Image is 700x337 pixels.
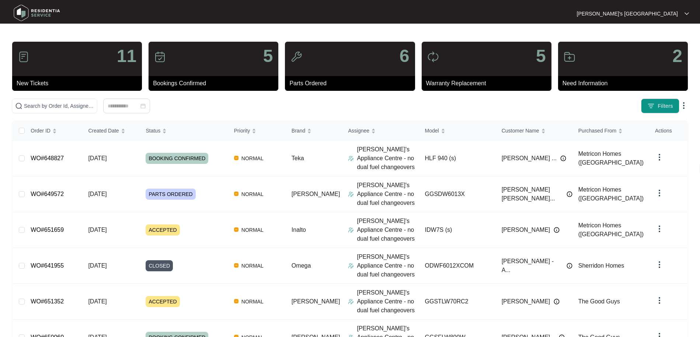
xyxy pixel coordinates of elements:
[348,299,354,305] img: Assigner Icon
[564,51,575,63] img: icon
[286,121,342,141] th: Brand
[578,151,644,166] span: Metricon Homes ([GEOGRAPHIC_DATA])
[400,47,410,65] p: 6
[238,190,267,199] span: NORMAL
[290,51,302,63] img: icon
[234,263,238,268] img: Vercel Logo
[578,222,644,237] span: Metricon Homes ([GEOGRAPHIC_DATA])
[655,224,664,233] img: dropdown arrow
[289,79,415,88] p: Parts Ordered
[655,189,664,197] img: dropdown arrow
[238,226,267,234] span: NORMAL
[88,191,107,197] span: [DATE]
[342,121,419,141] th: Assignee
[25,121,82,141] th: Order ID
[578,127,616,135] span: Purchased From
[146,153,208,164] span: BOOKING CONFIRMED
[357,217,419,243] p: [PERSON_NAME]'s Appliance Centre - no dual fuel changeovers
[263,47,273,65] p: 5
[348,127,369,135] span: Assignee
[146,296,180,307] span: ACCEPTED
[502,185,563,203] span: [PERSON_NAME] [PERSON_NAME]...
[357,252,419,279] p: [PERSON_NAME]'s Appliance Centre - no dual fuel changeovers
[563,79,688,88] p: Need Information
[88,298,107,305] span: [DATE]
[31,127,51,135] span: Order ID
[292,298,340,305] span: [PERSON_NAME]
[357,288,419,315] p: [PERSON_NAME]'s Appliance Centre - no dual fuel changeovers
[117,47,136,65] p: 11
[292,262,311,269] span: Omega
[153,79,278,88] p: Bookings Confirmed
[536,47,546,65] p: 5
[146,127,160,135] span: Status
[146,224,180,235] span: ACCEPTED
[655,153,664,162] img: dropdown arrow
[24,102,94,110] input: Search by Order Id, Assignee Name, Customer Name, Brand and Model
[672,47,682,65] p: 2
[425,127,439,135] span: Model
[154,51,166,63] img: icon
[419,176,496,212] td: GGSDW6013X
[357,181,419,207] p: [PERSON_NAME]'s Appliance Centre - no dual fuel changeovers
[502,257,563,275] span: [PERSON_NAME] - A...
[502,297,550,306] span: [PERSON_NAME]
[11,2,63,24] img: residentia service logo
[502,226,550,234] span: [PERSON_NAME]
[17,79,142,88] p: New Tickets
[31,262,64,269] a: WO#641955
[31,227,64,233] a: WO#651659
[567,263,572,269] img: Info icon
[238,261,267,270] span: NORMAL
[234,299,238,303] img: Vercel Logo
[578,298,620,305] span: The Good Guys
[31,298,64,305] a: WO#651352
[649,121,687,141] th: Actions
[348,227,354,233] img: Assigner Icon
[554,227,560,233] img: Info icon
[31,191,64,197] a: WO#649572
[238,297,267,306] span: NORMAL
[502,154,557,163] span: [PERSON_NAME] ...
[88,227,107,233] span: [DATE]
[502,127,539,135] span: Customer Name
[577,10,678,17] p: [PERSON_NAME]'s [GEOGRAPHIC_DATA]
[647,102,655,110] img: filter icon
[679,101,688,110] img: dropdown arrow
[578,186,644,202] span: Metricon Homes ([GEOGRAPHIC_DATA])
[234,156,238,160] img: Vercel Logo
[655,260,664,269] img: dropdown arrow
[419,284,496,320] td: GGSTLW70RC2
[292,127,305,135] span: Brand
[348,263,354,269] img: Assigner Icon
[572,121,649,141] th: Purchased From
[234,192,238,196] img: Vercel Logo
[31,155,64,161] a: WO#648827
[419,212,496,248] td: IDW7S (s)
[348,191,354,197] img: Assigner Icon
[655,296,664,305] img: dropdown arrow
[496,121,572,141] th: Customer Name
[146,189,195,200] span: PARTS ORDERED
[685,12,689,16] img: dropdown arrow
[228,121,286,141] th: Priority
[419,248,496,284] td: ODWF6012XCOM
[292,227,306,233] span: Inalto
[234,227,238,232] img: Vercel Logo
[15,102,22,110] img: search-icon
[554,299,560,305] img: Info icon
[567,191,572,197] img: Info icon
[88,127,119,135] span: Created Date
[146,260,173,271] span: CLOSED
[238,154,267,163] span: NORMAL
[292,155,304,161] span: Teka
[658,102,673,110] span: Filters
[88,262,107,269] span: [DATE]
[357,145,419,172] p: [PERSON_NAME]'s Appliance Centre - no dual fuel changeovers
[140,121,228,141] th: Status
[292,191,340,197] span: [PERSON_NAME]
[560,155,566,161] img: Info icon
[426,79,551,88] p: Warranty Replacement
[88,155,107,161] span: [DATE]
[18,51,29,63] img: icon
